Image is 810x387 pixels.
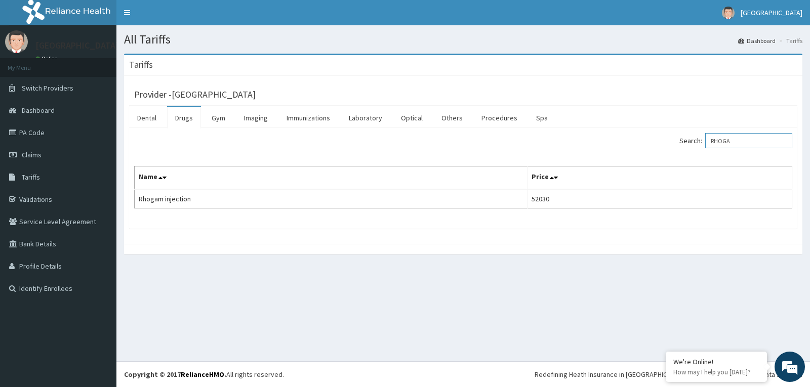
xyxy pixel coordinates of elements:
a: RelianceHMO [181,370,224,379]
a: Optical [393,107,431,128]
span: Switch Providers [22,83,73,93]
strong: Copyright © 2017 . [124,370,226,379]
div: Minimize live chat window [166,5,190,29]
label: Search: [679,133,792,148]
a: Drugs [167,107,201,128]
div: Chat with us now [53,57,170,70]
a: Gym [204,107,233,128]
img: User Image [722,7,735,19]
textarea: Type your message and hit 'Enter' [5,276,193,312]
th: Price [527,166,792,190]
span: We're online! [59,127,140,230]
p: [GEOGRAPHIC_DATA] [35,41,119,50]
li: Tariffs [777,36,802,45]
a: Laboratory [341,107,390,128]
h3: Provider - [GEOGRAPHIC_DATA] [134,90,256,99]
td: 52030 [527,189,792,208]
td: Rhogam injection [135,189,528,208]
a: Online [35,55,60,62]
div: We're Online! [673,357,759,366]
a: Dental [129,107,165,128]
th: Name [135,166,528,190]
p: How may I help you today? [673,368,759,376]
a: Imaging [236,107,276,128]
span: Claims [22,150,42,159]
a: Spa [528,107,556,128]
footer: All rights reserved. [116,361,810,387]
a: Others [433,107,471,128]
h3: Tariffs [129,60,153,69]
img: d_794563401_company_1708531726252_794563401 [19,51,41,76]
img: User Image [5,30,28,53]
a: Dashboard [738,36,776,45]
span: [GEOGRAPHIC_DATA] [741,8,802,17]
h1: All Tariffs [124,33,802,46]
a: Procedures [473,107,525,128]
a: Immunizations [278,107,338,128]
input: Search: [705,133,792,148]
div: Redefining Heath Insurance in [GEOGRAPHIC_DATA] using Telemedicine and Data Science! [535,369,802,379]
span: Tariffs [22,173,40,182]
span: Dashboard [22,106,55,115]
